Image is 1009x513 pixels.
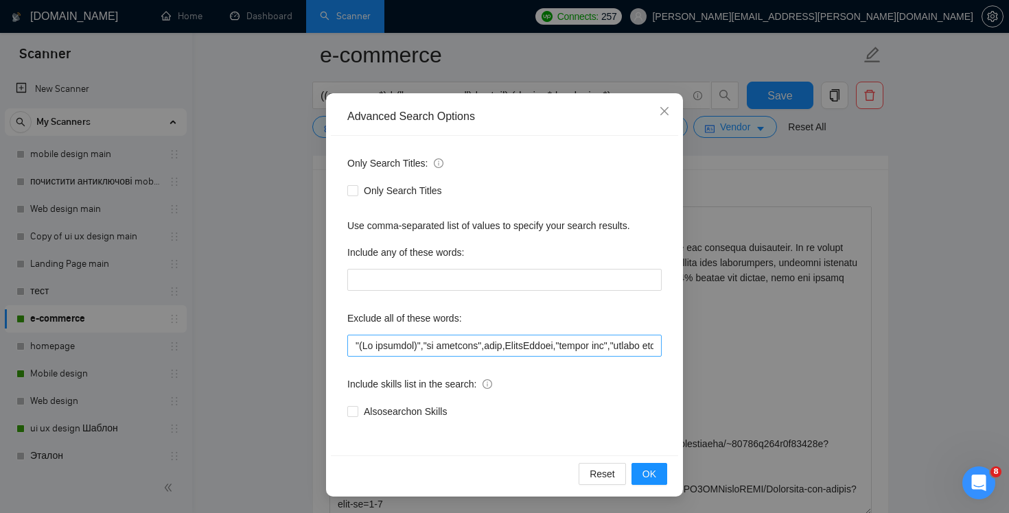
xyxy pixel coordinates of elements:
[646,93,683,130] button: Close
[347,156,443,171] span: Only Search Titles:
[990,466,1001,477] span: 8
[347,307,462,329] label: Exclude all of these words:
[434,158,443,168] span: info-circle
[962,466,995,499] iframe: Intercom live chat
[347,241,464,263] label: Include any of these words:
[579,463,626,485] button: Reset
[642,466,656,481] span: OK
[590,466,615,481] span: Reset
[483,379,492,389] span: info-circle
[347,377,492,392] span: Include skills list in the search:
[358,183,448,198] span: Only Search Titles
[631,463,667,485] button: OK
[347,109,662,124] div: Advanced Search Options
[347,218,662,233] div: Use comma-separated list of values to specify your search results.
[659,106,670,117] span: close
[358,404,452,419] span: Also search on Skills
